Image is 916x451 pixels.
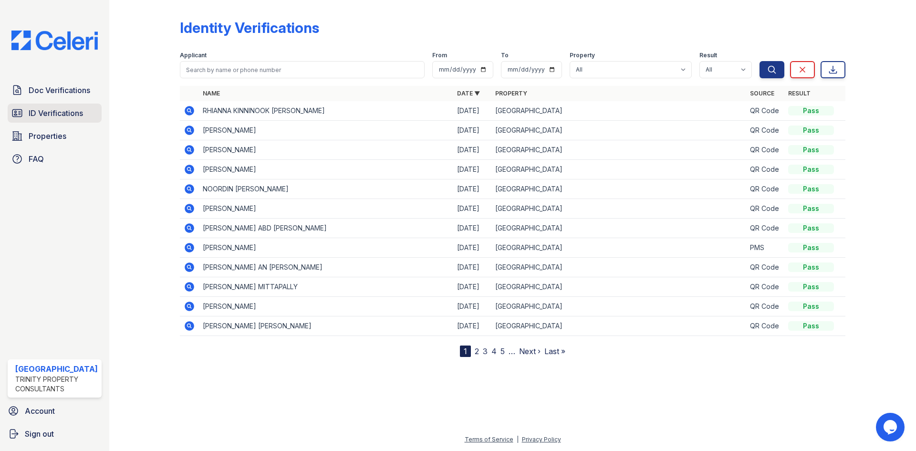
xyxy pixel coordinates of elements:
label: To [501,52,509,59]
td: QR Code [746,140,784,160]
td: [GEOGRAPHIC_DATA] [491,101,746,121]
label: Result [699,52,717,59]
td: [PERSON_NAME] [199,199,453,219]
td: QR Code [746,179,784,199]
div: 1 [460,346,471,357]
a: Property [495,90,527,97]
td: [GEOGRAPHIC_DATA] [491,316,746,336]
a: 4 [491,346,497,356]
span: Sign out [25,428,54,440]
td: [GEOGRAPHIC_DATA] [491,199,746,219]
td: QR Code [746,160,784,179]
td: [DATE] [453,297,491,316]
a: Sign out [4,424,105,443]
td: PMS [746,238,784,258]
a: Account [4,401,105,420]
td: QR Code [746,101,784,121]
div: Pass [788,165,834,174]
a: 5 [500,346,505,356]
div: Pass [788,145,834,155]
div: Pass [788,126,834,135]
td: [PERSON_NAME] [PERSON_NAME] [199,316,453,336]
a: 3 [483,346,488,356]
div: Pass [788,321,834,331]
td: [GEOGRAPHIC_DATA] [491,140,746,160]
div: Trinity Property Consultants [15,375,98,394]
div: Pass [788,302,834,311]
a: Source [750,90,774,97]
td: NOORDIN [PERSON_NAME] [199,179,453,199]
a: Doc Verifications [8,81,102,100]
a: ID Verifications [8,104,102,123]
div: Pass [788,106,834,115]
a: Terms of Service [465,436,513,443]
td: [GEOGRAPHIC_DATA] [491,297,746,316]
td: [DATE] [453,258,491,277]
td: [PERSON_NAME] [199,121,453,140]
span: Doc Verifications [29,84,90,96]
span: Properties [29,130,66,142]
td: [GEOGRAPHIC_DATA] [491,258,746,277]
td: [DATE] [453,277,491,297]
div: Pass [788,262,834,272]
a: Result [788,90,811,97]
td: [DATE] [453,121,491,140]
a: Last » [544,346,565,356]
a: Date ▼ [457,90,480,97]
a: Name [203,90,220,97]
td: [DATE] [453,179,491,199]
td: QR Code [746,316,784,336]
span: Account [25,405,55,417]
label: Applicant [180,52,207,59]
td: [GEOGRAPHIC_DATA] [491,277,746,297]
td: [DATE] [453,238,491,258]
label: Property [570,52,595,59]
td: [GEOGRAPHIC_DATA] [491,160,746,179]
td: QR Code [746,297,784,316]
td: [GEOGRAPHIC_DATA] [491,238,746,258]
td: [PERSON_NAME] ABD [PERSON_NAME] [199,219,453,238]
td: [DATE] [453,101,491,121]
td: [DATE] [453,199,491,219]
div: [GEOGRAPHIC_DATA] [15,363,98,375]
td: [GEOGRAPHIC_DATA] [491,179,746,199]
td: [PERSON_NAME] MITTAPALLY [199,277,453,297]
td: QR Code [746,219,784,238]
div: Pass [788,243,834,252]
td: [DATE] [453,316,491,336]
div: Pass [788,184,834,194]
a: Next › [519,346,541,356]
td: [PERSON_NAME] [199,238,453,258]
a: Privacy Policy [522,436,561,443]
div: | [517,436,519,443]
td: [PERSON_NAME] [199,297,453,316]
a: 2 [475,346,479,356]
iframe: chat widget [876,413,906,441]
img: CE_Logo_Blue-a8612792a0a2168367f1c8372b55b34899dd931a85d93a1a3d3e32e68fde9ad4.png [4,31,105,50]
span: FAQ [29,153,44,165]
td: QR Code [746,258,784,277]
a: Properties [8,126,102,146]
input: Search by name or phone number [180,61,425,78]
td: [PERSON_NAME] [199,140,453,160]
span: … [509,346,515,357]
td: QR Code [746,121,784,140]
td: [DATE] [453,219,491,238]
div: Pass [788,204,834,213]
td: [PERSON_NAME] AN [PERSON_NAME] [199,258,453,277]
td: QR Code [746,277,784,297]
div: Pass [788,282,834,292]
div: Identity Verifications [180,19,319,36]
td: [GEOGRAPHIC_DATA] [491,219,746,238]
a: FAQ [8,149,102,168]
td: RHIANNA KINNINOOK [PERSON_NAME] [199,101,453,121]
td: [DATE] [453,160,491,179]
div: Pass [788,223,834,233]
td: QR Code [746,199,784,219]
td: [PERSON_NAME] [199,160,453,179]
td: [DATE] [453,140,491,160]
label: From [432,52,447,59]
td: [GEOGRAPHIC_DATA] [491,121,746,140]
span: ID Verifications [29,107,83,119]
